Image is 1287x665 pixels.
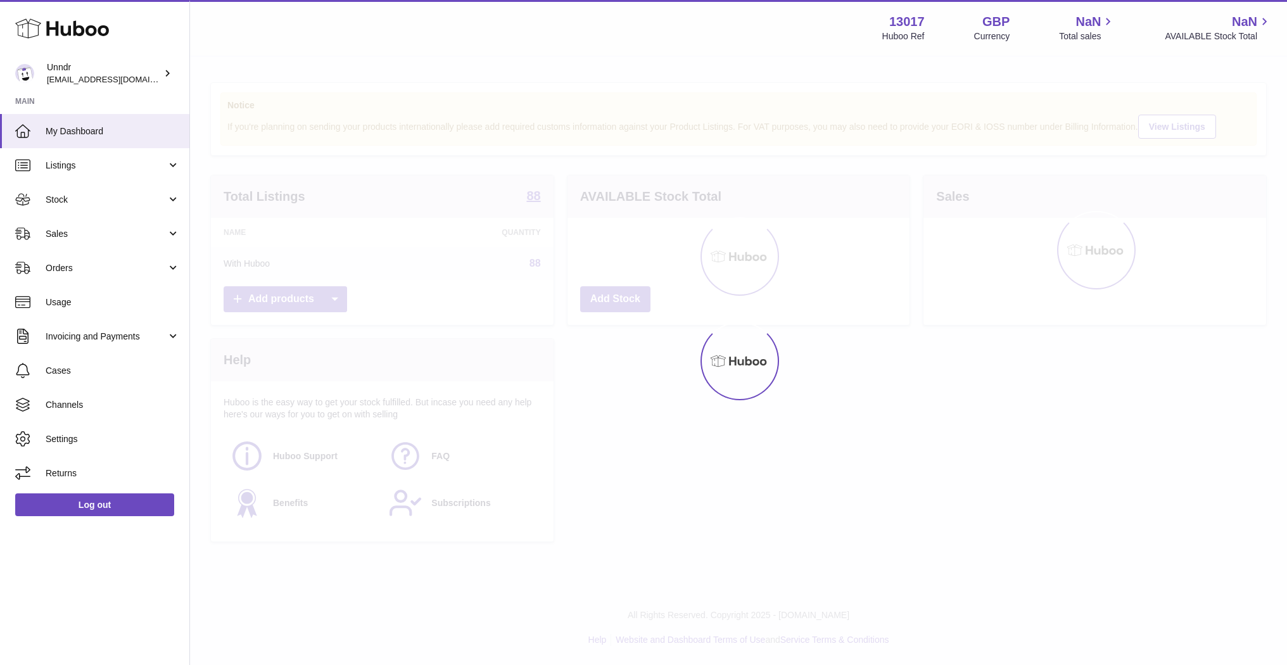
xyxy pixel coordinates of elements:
span: Orders [46,262,167,274]
strong: GBP [982,13,1010,30]
div: Unndr [47,61,161,85]
span: Listings [46,160,167,172]
span: Stock [46,194,167,206]
a: Log out [15,493,174,516]
span: Sales [46,228,167,240]
span: Usage [46,296,180,308]
div: Currency [974,30,1010,42]
span: NaN [1232,13,1257,30]
a: NaN Total sales [1059,13,1115,42]
span: Invoicing and Payments [46,331,167,343]
span: NaN [1075,13,1101,30]
strong: 13017 [889,13,925,30]
img: sofiapanwar@gmail.com [15,64,34,83]
span: Cases [46,365,180,377]
span: Channels [46,399,180,411]
span: Total sales [1059,30,1115,42]
a: NaN AVAILABLE Stock Total [1165,13,1272,42]
div: Huboo Ref [882,30,925,42]
span: AVAILABLE Stock Total [1165,30,1272,42]
span: Settings [46,433,180,445]
span: Returns [46,467,180,479]
span: [EMAIL_ADDRESS][DOMAIN_NAME] [47,74,186,84]
span: My Dashboard [46,125,180,137]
